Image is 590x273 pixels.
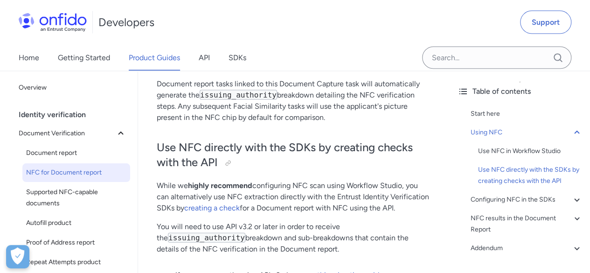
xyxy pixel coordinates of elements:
h1: Developers [98,15,154,30]
span: Proof of Address report [26,237,126,248]
button: Document Verification [15,124,130,143]
a: Configuring NFC in the SDKs [471,194,583,205]
a: Addendum [471,243,583,254]
a: creating a check [184,203,240,212]
a: Document report [22,144,130,162]
a: Use NFC in Workflow Studio [478,146,583,157]
a: Support [520,11,571,34]
span: Repeat Attempts product [26,257,126,268]
span: Supported NFC-capable documents [26,187,126,209]
a: Proof of Address report [22,233,130,252]
strong: highly recommend [188,181,252,190]
span: Document Verification [19,128,115,139]
a: SDKs [229,45,246,71]
p: You will need to use API v3.2 or later in order to receive the breakdown and sub-breakdowns that ... [157,221,431,255]
a: Supported NFC-capable documents [22,183,130,213]
a: NFC for Document report [22,163,130,182]
a: Repeat Attempts product [22,253,130,272]
div: Identity verification [19,105,134,124]
span: Autofill product [26,217,126,229]
a: Overview [15,78,130,97]
a: Use NFC directly with the SDKs by creating checks with the API [478,164,583,187]
span: NFC for Document report [26,167,126,178]
a: NFC results in the Document Report [471,213,583,235]
input: Onfido search input field [422,47,571,69]
div: Cookie Preferences [6,245,29,268]
span: Document report [26,147,126,159]
a: Home [19,45,39,71]
h2: Use NFC directly with the SDKs by creating checks with the API [157,140,431,171]
button: Open Preferences [6,245,29,268]
p: While we configuring NFC scan using Workflow Studio, you can alternatively use NFC extraction dir... [157,180,431,214]
code: issuing_authority [200,90,277,100]
a: Start here [471,108,583,119]
a: Autofill product [22,214,130,232]
div: Table of contents [458,86,583,97]
img: Onfido Logo [19,13,87,32]
p: Document report tasks linked to this Document Capture task will automatically generate the breakd... [157,78,431,123]
a: Getting Started [58,45,110,71]
a: Using NFC [471,127,583,138]
a: API [199,45,210,71]
span: Overview [19,82,126,93]
a: Product Guides [129,45,180,71]
code: issuing_authority [168,233,245,243]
